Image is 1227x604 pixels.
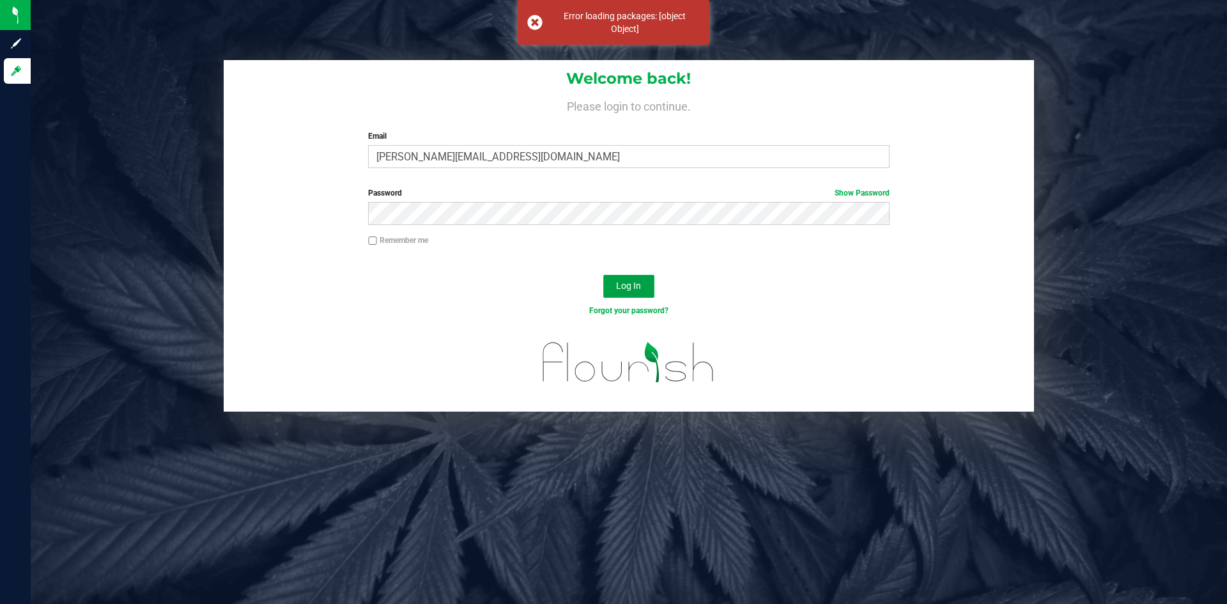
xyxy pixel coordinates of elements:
[527,330,730,395] img: flourish_logo.svg
[589,306,668,315] a: Forgot your password?
[10,37,22,50] inline-svg: Sign up
[224,70,1034,87] h1: Welcome back!
[368,189,402,197] span: Password
[616,281,641,291] span: Log In
[835,189,890,197] a: Show Password
[368,236,377,245] input: Remember me
[224,97,1034,112] h4: Please login to continue.
[368,130,889,142] label: Email
[603,275,654,298] button: Log In
[10,65,22,77] inline-svg: Log in
[550,10,700,35] div: Error loading packages: [object Object]
[368,235,428,246] label: Remember me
